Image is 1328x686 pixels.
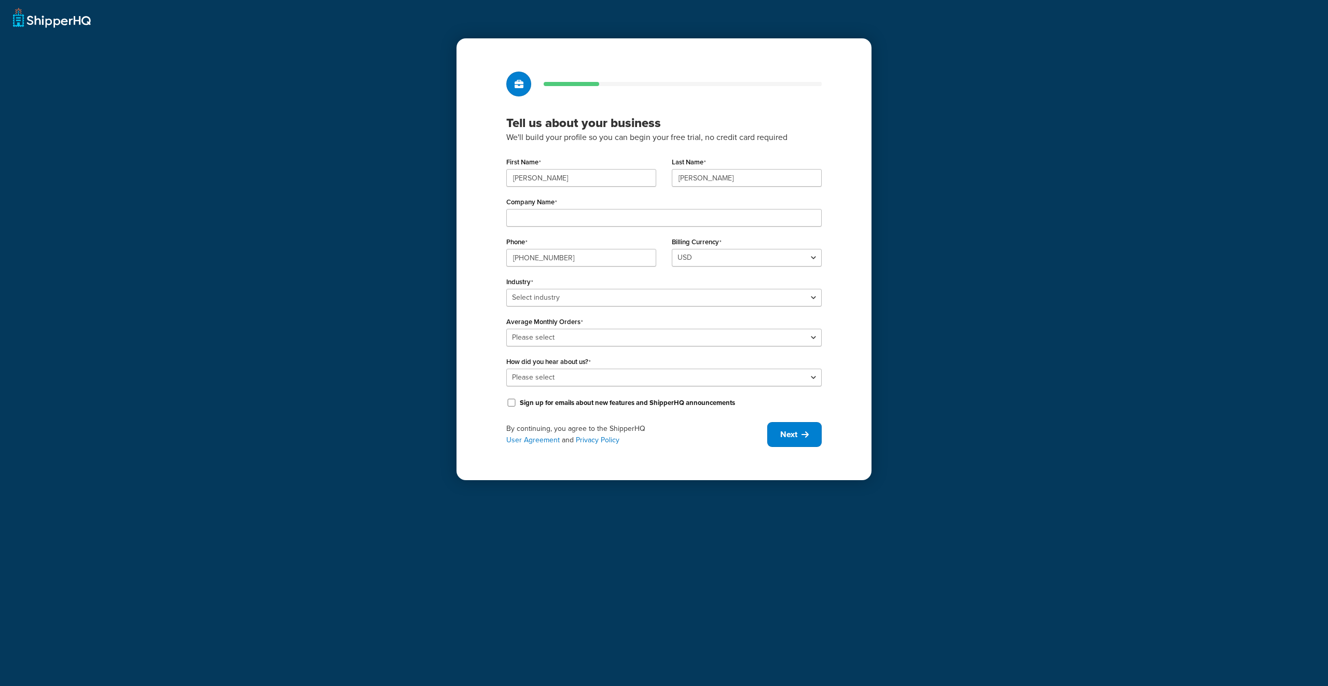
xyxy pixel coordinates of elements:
[576,435,619,445] a: Privacy Policy
[506,198,557,206] label: Company Name
[506,318,583,326] label: Average Monthly Orders
[506,358,591,366] label: How did you hear about us?
[506,115,822,131] h3: Tell us about your business
[672,158,706,166] label: Last Name
[506,131,822,144] p: We'll build your profile so you can begin your free trial, no credit card required
[506,158,541,166] label: First Name
[506,238,528,246] label: Phone
[780,429,797,440] span: Next
[506,278,533,286] label: Industry
[672,238,722,246] label: Billing Currency
[506,435,560,445] a: User Agreement
[520,398,735,408] label: Sign up for emails about new features and ShipperHQ announcements
[767,422,822,447] button: Next
[506,423,767,446] div: By continuing, you agree to the ShipperHQ and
